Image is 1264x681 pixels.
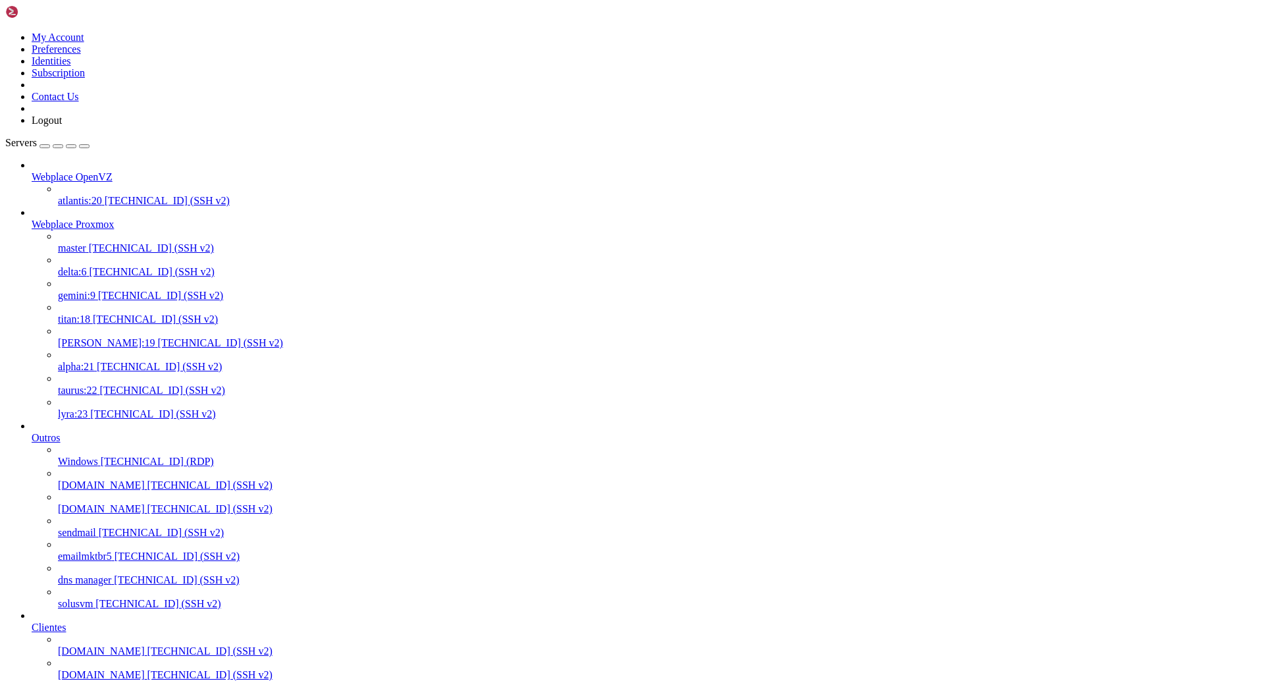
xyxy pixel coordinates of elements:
a: atlantis:20 [TECHNICAL_ID] (SSH v2) [58,195,1259,207]
li: taurus:22 [TECHNICAL_ID] (SSH v2) [58,373,1259,396]
a: delta:6 [TECHNICAL_ID] (SSH v2) [58,266,1259,278]
a: Clientes [32,622,1259,634]
a: Outros [32,432,1259,444]
a: Contact Us [32,91,79,102]
span: sendmail [58,527,96,538]
li: delta:6 [TECHNICAL_ID] (SSH v2) [58,254,1259,278]
li: [DOMAIN_NAME] [TECHNICAL_ID] (SSH v2) [58,634,1259,657]
span: [TECHNICAL_ID] (SSH v2) [90,408,215,420]
a: [DOMAIN_NAME] [TECHNICAL_ID] (SSH v2) [58,503,1259,515]
span: [TECHNICAL_ID] (SSH v2) [147,669,273,680]
span: Webplace Proxmox [32,219,114,230]
a: gemini:9 [TECHNICAL_ID] (SSH v2) [58,290,1259,302]
span: [DOMAIN_NAME] [58,479,145,491]
a: [DOMAIN_NAME] [TECHNICAL_ID] (SSH v2) [58,645,1259,657]
span: [DOMAIN_NAME] [58,669,145,680]
span: [TECHNICAL_ID] (SSH v2) [99,527,224,538]
span: atlantis:20 [58,195,102,206]
li: Windows [TECHNICAL_ID] (RDP) [58,444,1259,468]
span: dns manager [58,574,111,586]
span: [TECHNICAL_ID] (SSH v2) [100,385,225,396]
li: solusvm [TECHNICAL_ID] (SSH v2) [58,586,1259,610]
a: Windows [TECHNICAL_ID] (RDP) [58,456,1259,468]
a: sendmail [TECHNICAL_ID] (SSH v2) [58,527,1259,539]
li: Outros [32,420,1259,610]
span: titan:18 [58,313,90,325]
a: My Account [32,32,84,43]
li: [PERSON_NAME]:19 [TECHNICAL_ID] (SSH v2) [58,325,1259,349]
a: emailmktbr5 [TECHNICAL_ID] (SSH v2) [58,551,1259,562]
a: Preferences [32,43,81,55]
span: emailmktbr5 [58,551,112,562]
li: gemini:9 [TECHNICAL_ID] (SSH v2) [58,278,1259,302]
span: Webplace OpenVZ [32,171,113,182]
li: Webplace OpenVZ [32,159,1259,207]
a: lyra:23 [TECHNICAL_ID] (SSH v2) [58,408,1259,420]
a: titan:18 [TECHNICAL_ID] (SSH v2) [58,313,1259,325]
span: [TECHNICAL_ID] (RDP) [101,456,214,467]
span: [TECHNICAL_ID] (SSH v2) [115,551,240,562]
span: taurus:22 [58,385,97,396]
span: [TECHNICAL_ID] (SSH v2) [147,479,273,491]
span: [DOMAIN_NAME] [58,503,145,514]
li: alpha:21 [TECHNICAL_ID] (SSH v2) [58,349,1259,373]
a: taurus:22 [TECHNICAL_ID] (SSH v2) [58,385,1259,396]
a: dns manager [TECHNICAL_ID] (SSH v2) [58,574,1259,586]
a: Webplace OpenVZ [32,171,1259,183]
span: [TECHNICAL_ID] (SSH v2) [89,242,214,254]
a: Logout [32,115,62,126]
span: delta:6 [58,266,87,277]
li: master [TECHNICAL_ID] (SSH v2) [58,231,1259,254]
a: [PERSON_NAME]:19 [TECHNICAL_ID] (SSH v2) [58,337,1259,349]
li: [DOMAIN_NAME] [TECHNICAL_ID] (SSH v2) [58,657,1259,681]
li: titan:18 [TECHNICAL_ID] (SSH v2) [58,302,1259,325]
span: [TECHNICAL_ID] (SSH v2) [147,503,273,514]
span: [TECHNICAL_ID] (SSH v2) [97,361,222,372]
span: Outros [32,432,61,443]
span: master [58,242,86,254]
span: gemini:9 [58,290,95,301]
li: sendmail [TECHNICAL_ID] (SSH v2) [58,515,1259,539]
span: Clientes [32,622,66,633]
li: emailmktbr5 [TECHNICAL_ID] (SSH v2) [58,539,1259,562]
img: Shellngn [5,5,81,18]
span: [DOMAIN_NAME] [58,645,145,657]
a: Servers [5,137,90,148]
a: Subscription [32,67,85,78]
span: Servers [5,137,37,148]
span: [TECHNICAL_ID] (SSH v2) [90,266,215,277]
li: Webplace Proxmox [32,207,1259,420]
li: [DOMAIN_NAME] [TECHNICAL_ID] (SSH v2) [58,468,1259,491]
a: alpha:21 [TECHNICAL_ID] (SSH v2) [58,361,1259,373]
a: [DOMAIN_NAME] [TECHNICAL_ID] (SSH v2) [58,669,1259,681]
span: [TECHNICAL_ID] (SSH v2) [114,574,239,586]
li: [DOMAIN_NAME] [TECHNICAL_ID] (SSH v2) [58,491,1259,515]
a: solusvm [TECHNICAL_ID] (SSH v2) [58,598,1259,610]
span: solusvm [58,598,93,609]
a: Identities [32,55,71,67]
span: alpha:21 [58,361,94,372]
a: master [TECHNICAL_ID] (SSH v2) [58,242,1259,254]
span: [TECHNICAL_ID] (SSH v2) [93,313,218,325]
span: [PERSON_NAME]:19 [58,337,155,348]
span: [TECHNICAL_ID] (SSH v2) [105,195,230,206]
li: dns manager [TECHNICAL_ID] (SSH v2) [58,562,1259,586]
span: [TECHNICAL_ID] (SSH v2) [95,598,221,609]
span: [TECHNICAL_ID] (SSH v2) [158,337,283,348]
span: lyra:23 [58,408,88,420]
li: atlantis:20 [TECHNICAL_ID] (SSH v2) [58,183,1259,207]
span: [TECHNICAL_ID] (SSH v2) [147,645,273,657]
span: Windows [58,456,98,467]
li: lyra:23 [TECHNICAL_ID] (SSH v2) [58,396,1259,420]
a: [DOMAIN_NAME] [TECHNICAL_ID] (SSH v2) [58,479,1259,491]
span: [TECHNICAL_ID] (SSH v2) [98,290,223,301]
a: Webplace Proxmox [32,219,1259,231]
